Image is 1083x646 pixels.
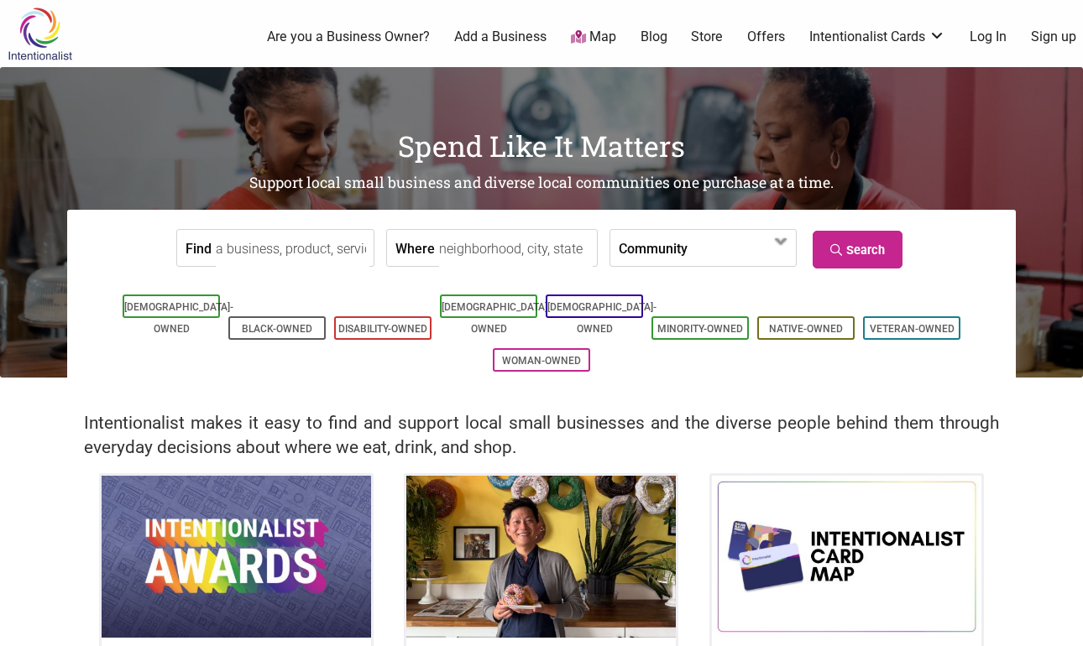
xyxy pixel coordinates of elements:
img: King Donuts - Hong Chhuor [406,476,676,638]
a: Native-Owned [769,323,843,335]
a: Black-Owned [242,323,312,335]
a: Woman-Owned [502,355,581,367]
input: a business, product, service [216,230,369,268]
a: Are you a Business Owner? [267,28,430,46]
a: Store [691,28,723,46]
h2: Intentionalist makes it easy to find and support local small businesses and the diverse people be... [84,411,999,460]
a: Blog [641,28,667,46]
input: neighborhood, city, state [439,230,593,268]
a: Disability-Owned [338,323,427,335]
a: Add a Business [454,28,547,46]
img: Intentionalist Card Map [712,476,981,638]
a: [DEMOGRAPHIC_DATA]-Owned [442,301,551,335]
label: Community [619,230,688,266]
a: Log In [970,28,1007,46]
a: Search [813,231,902,268]
img: Intentionalist Awards [102,476,371,638]
a: Intentionalist Cards [809,28,945,46]
a: Offers [747,28,785,46]
a: Sign up [1031,28,1076,46]
a: [DEMOGRAPHIC_DATA]-Owned [124,301,233,335]
a: Veteran-Owned [870,323,955,335]
a: [DEMOGRAPHIC_DATA]-Owned [547,301,657,335]
label: Find [186,230,212,266]
a: Minority-Owned [657,323,743,335]
label: Where [395,230,435,266]
a: Map [571,28,616,47]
